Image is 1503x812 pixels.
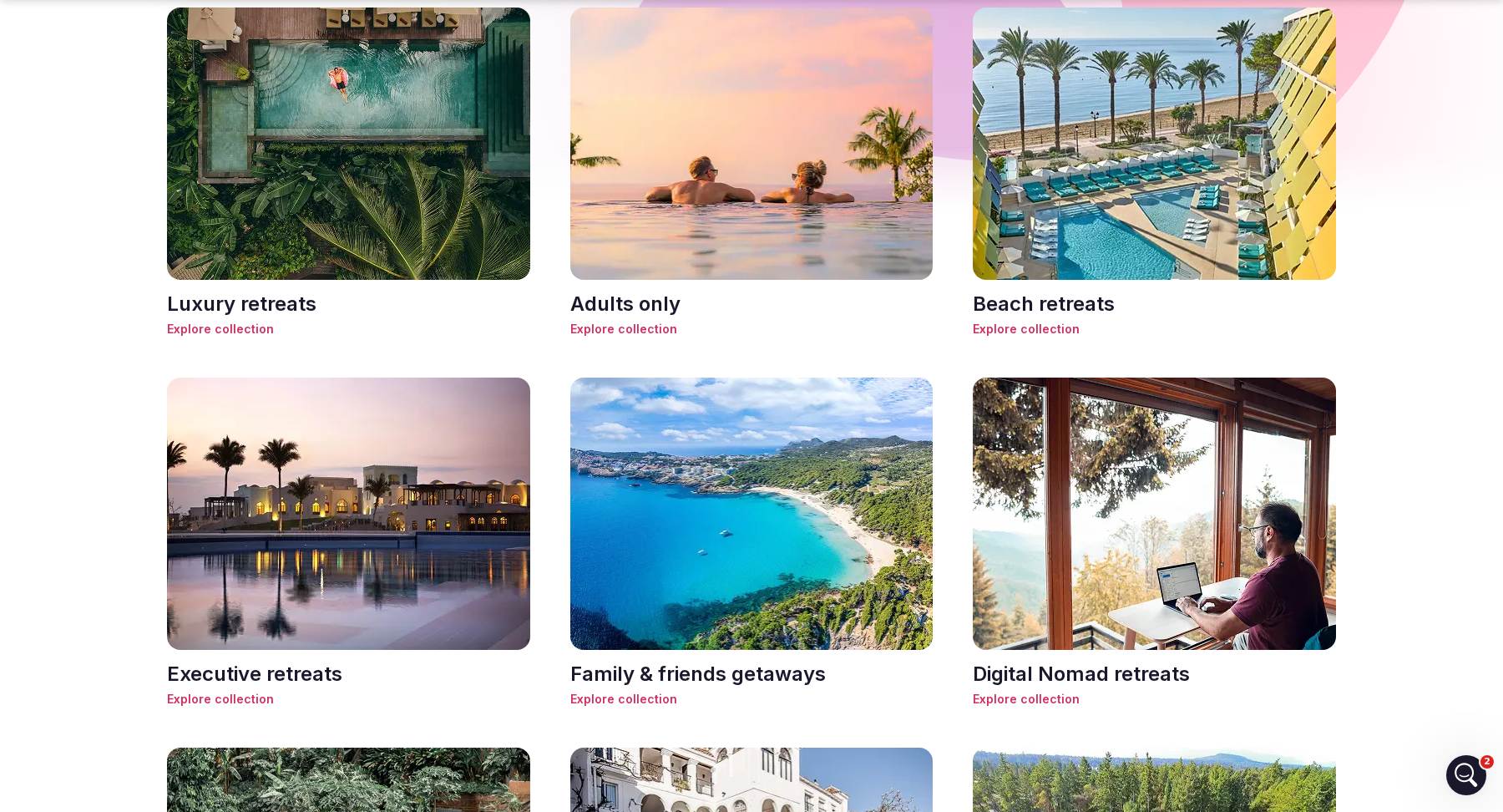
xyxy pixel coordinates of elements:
span: Explore collection [167,321,530,337]
img: Family & friends getaways [570,378,934,650]
h3: Digital Nomad retreats [973,660,1336,688]
img: Adults only [570,8,934,280]
span: Explore collection [167,691,530,708]
a: Beach retreatsBeach retreatsExplore collection [973,8,1336,337]
a: Digital Nomad retreatsDigital Nomad retreatsExplore collection [973,378,1336,708]
img: Luxury retreats [167,8,530,280]
a: Luxury retreatsLuxury retreatsExplore collection [167,8,530,337]
span: Explore collection [973,691,1336,708]
a: Family & friends getawaysFamily & friends getawaysExplore collection [570,378,934,708]
iframe: Intercom live chat [1446,755,1486,795]
span: 2 [1480,755,1494,769]
h3: Adults only [570,290,934,318]
h3: Family & friends getaways [570,660,934,688]
h3: Executive retreats [167,660,530,688]
a: Executive retreatsExecutive retreatsExplore collection [167,378,530,708]
span: Explore collection [570,321,934,337]
span: Explore collection [570,691,934,708]
img: Digital Nomad retreats [973,378,1336,650]
img: Executive retreats [167,378,530,650]
a: Adults onlyAdults onlyExplore collection [570,8,934,337]
span: Explore collection [973,321,1336,337]
h3: Luxury retreats [167,290,530,318]
img: Beach retreats [973,8,1336,280]
h3: Beach retreats [973,290,1336,318]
